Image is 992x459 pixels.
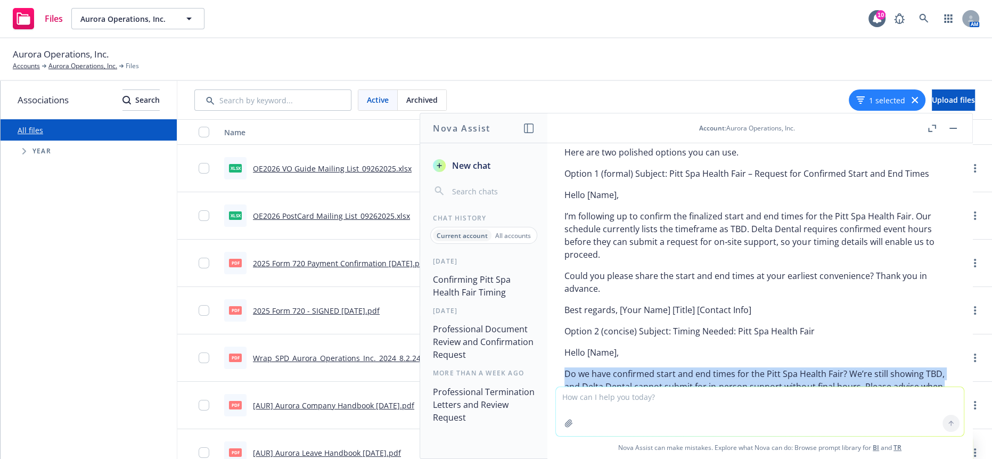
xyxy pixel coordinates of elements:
a: Search [913,8,934,29]
span: Nova Assist can make mistakes. Explore what Nova can do: Browse prompt library for and [552,437,968,458]
a: 2025 Form 720 - SIGNED [DATE].pdf [253,306,380,316]
button: Professional Document Review and Confirmation Request [429,319,539,364]
a: more [969,446,981,459]
div: [DATE] [420,306,547,315]
a: Wrap_SPD_Aurora_Operations_Inc._2024_8.2.24..pdf [253,353,437,363]
span: pdf [229,354,242,362]
span: Aurora Operations, Inc. [80,13,173,24]
span: Files [126,61,139,71]
button: New chat [429,156,539,175]
div: Chat History [420,214,547,223]
input: Toggle Row Selected [199,210,209,221]
a: BI [873,443,879,452]
input: Toggle Row Selected [199,353,209,363]
input: Select all [199,127,209,137]
p: Hello [Name], [564,188,955,201]
span: Year [32,148,51,154]
input: Toggle Row Selected [199,258,209,268]
p: Could you please share the start and end times at your earliest convenience? Thank you in advance. [564,269,955,295]
span: xlsx [229,164,242,172]
div: Tree Example [1,141,177,162]
p: Here are two polished options you can use. [564,146,955,159]
h1: Nova Assist [433,122,490,135]
input: Toggle Row Selected [199,400,209,411]
span: xlsx [229,211,242,219]
a: 2025 Form 720 Payment Confirmation [DATE].pdf [253,258,427,268]
input: Toggle Row Selected [199,447,209,458]
a: OE2026 PostCard Mailing List_09262025.xlsx [253,211,410,221]
input: Search by keyword... [194,89,351,111]
a: more [969,399,981,412]
span: Associations [18,93,69,107]
span: pdf [229,259,242,267]
div: [DATE] [420,257,547,266]
p: Option 2 (concise) Subject: Timing Needed: Pitt Spa Health Fair [564,325,955,338]
input: Toggle Row Selected [199,305,209,316]
a: more [969,209,981,222]
a: Files [9,4,67,34]
a: Accounts [13,61,40,71]
p: Option 1 (formal) Subject: Pitt Spa Health Fair – Request for Confirmed Start and End Times [564,167,955,180]
button: Aurora Operations, Inc. [71,8,204,29]
svg: Search [122,96,131,104]
a: more [969,257,981,269]
div: Search [122,90,160,110]
button: Name [220,119,473,145]
a: All files [18,125,43,135]
button: SearchSearch [122,89,160,111]
p: Current account [437,231,488,240]
p: All accounts [495,231,531,240]
a: Aurora Operations, Inc. [48,61,117,71]
div: 10 [876,10,886,20]
a: [AUR] Aurora Company Handbook [DATE].pdf [253,400,414,411]
span: Archived [406,94,438,105]
a: more [969,162,981,175]
span: Upload files [932,95,975,105]
a: more [969,304,981,317]
span: Active [367,94,389,105]
p: Hello [Name], [564,346,955,359]
button: Confirming Pitt Spa Health Fair Timing [429,270,539,302]
a: OE2026 VO Guide Mailing List_09262025.xlsx [253,163,412,174]
span: Aurora Operations, Inc. [13,47,109,61]
button: 1 selected [856,95,905,106]
a: Report a Bug [889,8,910,29]
p: Do we have confirmed start and end times for the Pitt Spa Health Fair? We’re still showing TBD, a... [564,367,955,406]
a: [AUR] Aurora Leave Handbook [DATE].pdf [253,448,401,458]
input: Toggle Row Selected [199,163,209,174]
p: Best regards, [Your Name] [Title] [Contact Info] [564,304,955,316]
input: Search chats [450,184,535,199]
a: Switch app [938,8,959,29]
div: Name [224,127,457,138]
span: pdf [229,448,242,456]
div: : Aurora Operations, Inc. [699,124,795,133]
a: more [969,351,981,364]
span: Files [45,14,63,23]
button: Upload files [932,89,975,111]
button: Professional Termination Letters and Review Request [429,382,539,427]
a: TR [893,443,901,452]
span: pdf [229,306,242,314]
span: Account [699,124,725,133]
span: New chat [450,159,490,172]
div: More than a week ago [420,368,547,378]
span: pdf [229,401,242,409]
p: I’m following up to confirm the finalized start and end times for the Pitt Spa Health Fair. Our s... [564,210,955,261]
